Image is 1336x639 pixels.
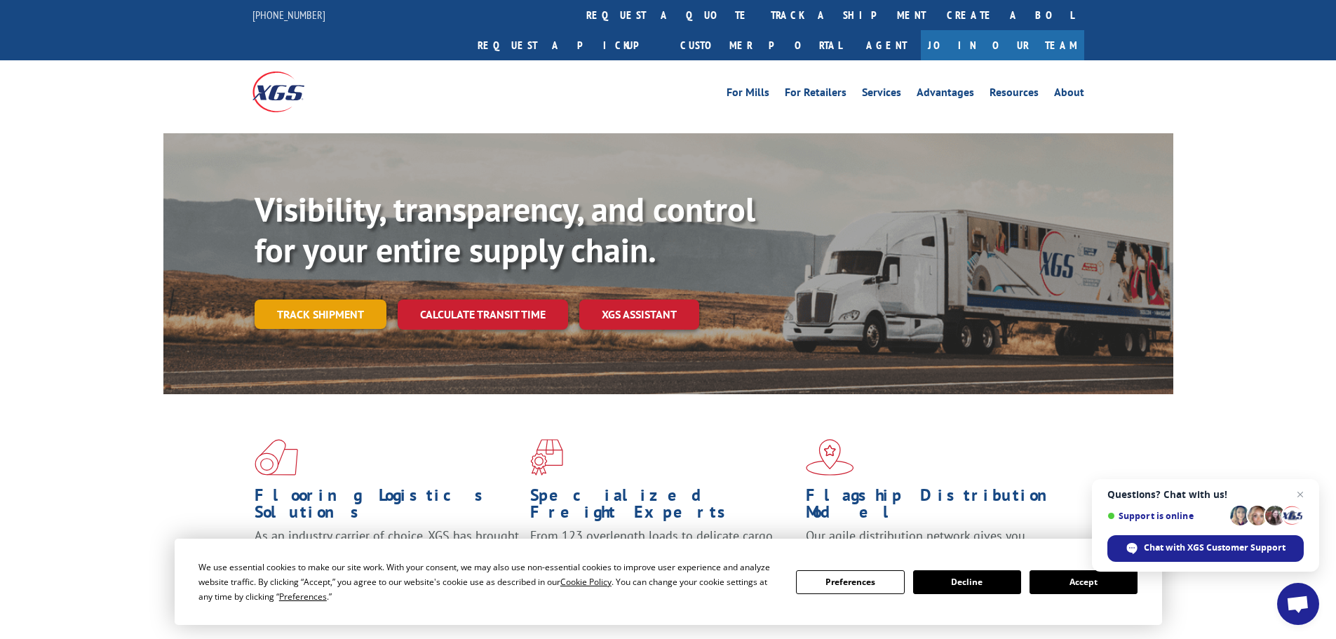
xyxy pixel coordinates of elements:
span: Close chat [1292,486,1309,503]
a: [PHONE_NUMBER] [252,8,325,22]
a: Agent [852,30,921,60]
img: xgs-icon-total-supply-chain-intelligence-red [255,439,298,476]
div: Chat with XGS Customer Support [1107,535,1304,562]
a: Advantages [917,87,974,102]
button: Accept [1030,570,1138,594]
a: Track shipment [255,300,386,329]
div: We use essential cookies to make our site work. With your consent, we may also use non-essential ... [198,560,779,604]
a: Request a pickup [467,30,670,60]
button: Preferences [796,570,904,594]
div: Open chat [1277,583,1319,625]
span: Our agile distribution network gives you nationwide inventory management on demand. [806,527,1064,560]
p: From 123 overlength loads to delicate cargo, our experienced staff knows the best way to move you... [530,527,795,590]
b: Visibility, transparency, and control for your entire supply chain. [255,187,755,271]
h1: Specialized Freight Experts [530,487,795,527]
span: Chat with XGS Customer Support [1144,542,1286,554]
span: Questions? Chat with us! [1107,489,1304,500]
button: Decline [913,570,1021,594]
a: Customer Portal [670,30,852,60]
span: Support is online [1107,511,1225,521]
span: Cookie Policy [560,576,612,588]
a: Calculate transit time [398,300,568,330]
div: Cookie Consent Prompt [175,539,1162,625]
span: As an industry carrier of choice, XGS has brought innovation and dedication to flooring logistics... [255,527,519,577]
a: About [1054,87,1084,102]
a: For Retailers [785,87,846,102]
a: Services [862,87,901,102]
h1: Flagship Distribution Model [806,487,1071,527]
a: Join Our Team [921,30,1084,60]
img: xgs-icon-flagship-distribution-model-red [806,439,854,476]
img: xgs-icon-focused-on-flooring-red [530,439,563,476]
a: XGS ASSISTANT [579,300,699,330]
a: For Mills [727,87,769,102]
span: Preferences [279,591,327,603]
a: Resources [990,87,1039,102]
h1: Flooring Logistics Solutions [255,487,520,527]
